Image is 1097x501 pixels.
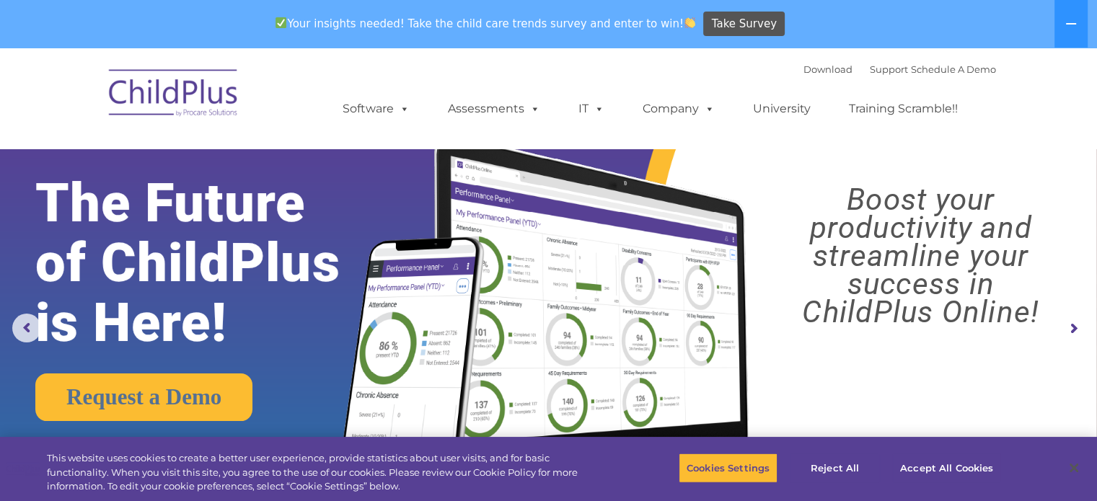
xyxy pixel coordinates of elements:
[739,94,825,123] a: University
[712,12,777,37] span: Take Survey
[433,94,555,123] a: Assessments
[1058,452,1090,484] button: Close
[328,94,424,123] a: Software
[564,94,619,123] a: IT
[892,453,1001,483] button: Accept All Cookies
[35,173,386,353] rs-layer: The Future of ChildPlus is Here!
[270,9,702,37] span: Your insights needed! Take the child care trends survey and enter to win!
[758,185,1083,326] rs-layer: Boost your productivity and streamline your success in ChildPlus Online!
[803,63,853,75] a: Download
[102,59,246,131] img: ChildPlus by Procare Solutions
[201,95,244,106] span: Last name
[201,154,262,165] span: Phone number
[679,453,777,483] button: Cookies Settings
[35,373,252,421] a: Request a Demo
[911,63,996,75] a: Schedule A Demo
[803,63,996,75] font: |
[47,451,604,494] div: This website uses cookies to create a better user experience, provide statistics about user visit...
[703,12,785,37] a: Take Survey
[276,17,286,28] img: ✅
[790,453,880,483] button: Reject All
[870,63,908,75] a: Support
[684,17,695,28] img: 👏
[834,94,972,123] a: Training Scramble!!
[628,94,729,123] a: Company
